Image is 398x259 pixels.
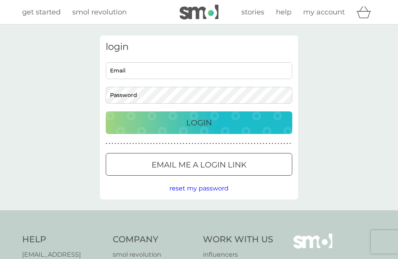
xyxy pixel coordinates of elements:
[168,142,169,146] p: ●
[150,142,152,146] p: ●
[174,142,175,146] p: ●
[22,234,105,246] h4: Help
[239,142,241,146] p: ●
[286,142,288,146] p: ●
[230,142,232,146] p: ●
[186,142,187,146] p: ●
[248,142,250,146] p: ●
[275,142,276,146] p: ●
[115,142,116,146] p: ●
[201,142,202,146] p: ●
[180,5,218,19] img: smol
[156,142,158,146] p: ●
[186,116,212,129] p: Login
[236,142,238,146] p: ●
[159,142,161,146] p: ●
[144,142,146,146] p: ●
[242,142,244,146] p: ●
[215,142,217,146] p: ●
[169,185,229,192] span: reset my password
[276,7,292,18] a: help
[153,142,155,146] p: ●
[113,234,196,246] h4: Company
[112,142,113,146] p: ●
[22,8,61,16] span: get started
[197,142,199,146] p: ●
[106,111,292,134] button: Login
[281,142,282,146] p: ●
[233,142,235,146] p: ●
[124,142,125,146] p: ●
[147,142,149,146] p: ●
[251,142,253,146] p: ●
[204,142,205,146] p: ●
[356,4,376,20] div: basket
[135,142,137,146] p: ●
[303,7,345,18] a: my account
[241,8,264,16] span: stories
[118,142,119,146] p: ●
[133,142,134,146] p: ●
[180,142,182,146] p: ●
[227,142,229,146] p: ●
[254,142,255,146] p: ●
[165,142,167,146] p: ●
[152,159,246,171] p: Email me a login link
[245,142,246,146] p: ●
[189,142,190,146] p: ●
[72,8,127,16] span: smol revolution
[162,142,164,146] p: ●
[221,142,223,146] p: ●
[241,7,264,18] a: stories
[129,142,131,146] p: ●
[303,8,345,16] span: my account
[266,142,267,146] p: ●
[126,142,128,146] p: ●
[284,142,285,146] p: ●
[224,142,226,146] p: ●
[213,142,214,146] p: ●
[106,142,107,146] p: ●
[171,142,173,146] p: ●
[106,41,292,53] h3: login
[218,142,220,146] p: ●
[109,142,110,146] p: ●
[269,142,270,146] p: ●
[263,142,264,146] p: ●
[203,234,273,246] h4: Work With Us
[195,142,196,146] p: ●
[183,142,184,146] p: ●
[22,7,61,18] a: get started
[278,142,279,146] p: ●
[192,142,193,146] p: ●
[138,142,140,146] p: ●
[276,8,292,16] span: help
[177,142,178,146] p: ●
[290,142,291,146] p: ●
[169,183,229,194] button: reset my password
[72,7,127,18] a: smol revolution
[206,142,208,146] p: ●
[260,142,262,146] p: ●
[209,142,211,146] p: ●
[272,142,273,146] p: ●
[106,153,292,176] button: Email me a login link
[120,142,122,146] p: ●
[257,142,258,146] p: ●
[141,142,143,146] p: ●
